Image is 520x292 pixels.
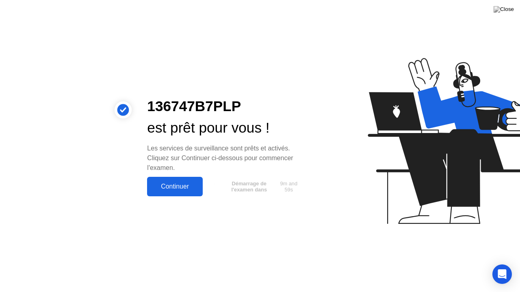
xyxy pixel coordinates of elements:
[278,180,299,193] span: 9m and 59s
[147,144,302,173] div: Les services de surveillance sont prêts et activés. Cliquez sur Continuer ci-dessous pour commenc...
[149,183,200,190] div: Continuer
[207,179,302,194] button: Démarrage de l'examen dans9m and 59s
[147,117,302,139] div: est prêt pour vous !
[147,96,302,117] div: 136747B7PLP
[147,177,203,196] button: Continuer
[492,264,512,284] div: Open Intercom Messenger
[494,6,514,13] img: Close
